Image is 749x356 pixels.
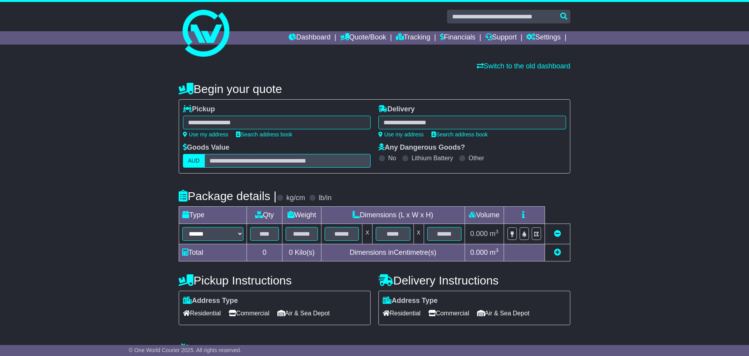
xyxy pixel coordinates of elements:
span: m [490,249,499,256]
label: lb/in [319,194,332,202]
a: Dashboard [289,31,330,45]
a: Search address book [431,131,488,138]
span: Commercial [229,307,269,319]
label: No [388,154,396,162]
sup: 3 [495,229,499,234]
a: Switch to the old dashboard [477,62,570,70]
label: Other [469,154,484,162]
td: Type [179,207,247,224]
label: Lithium Battery [412,154,453,162]
a: Use my address [183,131,228,138]
span: 0.000 [470,230,488,238]
label: Pickup [183,105,215,114]
span: 0 [289,249,293,256]
label: Delivery [378,105,415,114]
td: Dimensions in Centimetre(s) [321,244,465,261]
a: Remove this item [554,230,561,238]
h4: Begin your quote [179,82,570,95]
h4: Package details | [179,190,277,202]
label: Address Type [383,297,438,305]
span: Air & Sea Depot [477,307,530,319]
a: Add new item [554,249,561,256]
span: Residential [183,307,221,319]
label: kg/cm [286,194,305,202]
a: Tracking [396,31,430,45]
label: AUD [183,154,205,168]
span: m [490,230,499,238]
td: Total [179,244,247,261]
span: Commercial [428,307,469,319]
td: Kilo(s) [282,244,321,261]
td: Qty [247,207,282,224]
sup: 3 [495,247,499,253]
span: Residential [383,307,421,319]
a: Support [485,31,517,45]
a: Search address book [236,131,292,138]
h4: Warranty & Insurance [179,343,570,356]
td: Volume [465,207,504,224]
td: 0 [247,244,282,261]
h4: Delivery Instructions [378,274,570,287]
span: 0.000 [470,249,488,256]
td: x [414,224,424,244]
label: Address Type [183,297,238,305]
td: Dimensions (L x W x H) [321,207,465,224]
h4: Pickup Instructions [179,274,371,287]
label: Goods Value [183,143,229,152]
span: Air & Sea Depot [277,307,330,319]
a: Use my address [378,131,424,138]
a: Settings [526,31,561,45]
label: Any Dangerous Goods? [378,143,465,152]
a: Quote/Book [340,31,386,45]
td: Weight [282,207,321,224]
span: © One World Courier 2025. All rights reserved. [129,347,241,353]
a: Financials [440,31,476,45]
td: x [362,224,373,244]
